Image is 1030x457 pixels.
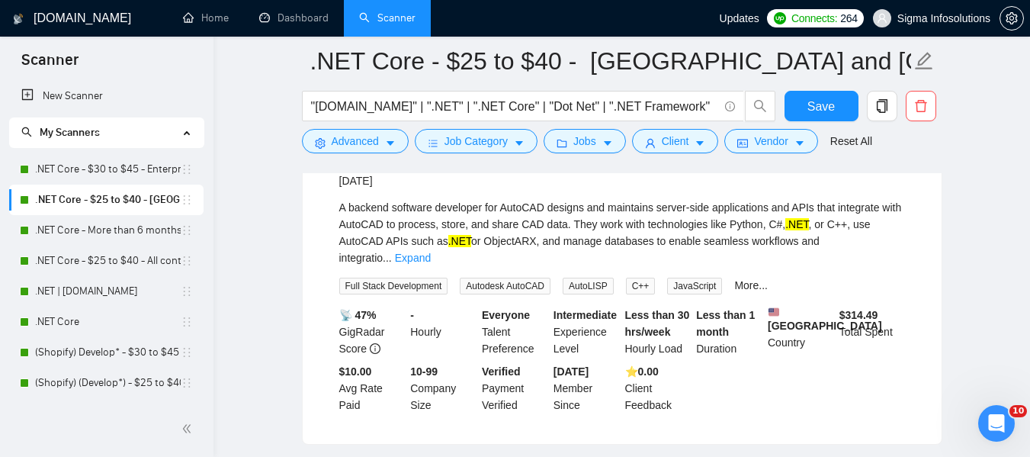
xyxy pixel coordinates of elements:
span: user [645,137,656,149]
b: Less than 1 month [696,309,755,338]
div: Hourly Load [622,307,694,357]
b: $10.00 [339,365,372,378]
button: Save [785,91,858,121]
a: .NET Core - $25 to $40 - All continents [35,246,181,276]
button: search [745,91,775,121]
b: Verified [482,365,521,378]
span: setting [315,137,326,149]
div: Hourly [407,307,479,357]
span: folder [557,137,567,149]
b: $ 314.49 [839,309,878,321]
span: caret-down [514,137,525,149]
span: info-circle [370,343,380,354]
span: Full Stack Development [339,278,448,294]
a: Reset All [830,133,872,150]
span: holder [181,255,193,267]
li: .NET Core [9,307,204,337]
span: caret-down [794,137,805,149]
span: Advanced [332,133,379,150]
a: .NET Core [35,307,181,337]
input: Scanner name... [310,42,911,80]
span: Autodesk AutoCAD [460,278,550,294]
li: (Shopify) (Develop*) - $25 to $40 - USA and Ocenia [9,368,204,398]
img: 🇺🇸 [768,307,779,317]
span: 264 [840,10,857,27]
a: .NET | [DOMAIN_NAME] [35,276,181,307]
span: edit [914,51,934,71]
a: .NET Core - $30 to $45 - Enterprise client - ROW [35,154,181,185]
li: .NET Core - $25 to $40 - USA and Oceania [9,185,204,215]
span: Client [662,133,689,150]
span: 10 [1009,405,1027,417]
div: A backend software developer for AutoCAD designs and maintains server-side applications and APIs ... [339,199,905,266]
span: bars [428,137,438,149]
div: Member Since [550,363,622,414]
button: copy [867,91,897,121]
span: delete [906,99,935,113]
img: upwork-logo.png [774,12,786,24]
span: search [746,99,775,113]
div: GigRadar Score [336,307,408,357]
li: .NET | ASP.NET [9,276,204,307]
li: New Scanner [9,81,204,111]
a: homeHome [183,11,229,24]
span: copy [868,99,897,113]
span: My Scanners [40,126,100,139]
li: .NET Core - $30 to $45 - Enterprise client - ROW [9,154,204,185]
a: setting [1000,12,1024,24]
span: holder [181,224,193,237]
a: (Shopify) Develop* - $30 to $45 Enterprise [35,337,181,368]
span: Scanner [9,49,91,81]
span: Save [807,97,835,116]
a: .NET Core - $25 to $40 - [GEOGRAPHIC_DATA] and [GEOGRAPHIC_DATA] [35,185,181,215]
span: info-circle [725,101,735,111]
span: ... [383,252,392,264]
div: Avg Rate Paid [336,363,408,414]
span: holder [181,316,193,328]
input: Search Freelance Jobs... [311,97,718,116]
button: delete [906,91,936,121]
b: Intermediate [554,309,617,321]
li: (Shopify) Develop* - $30 to $45 Enterprise [9,337,204,368]
iframe: Intercom live chat [978,405,1015,442]
span: caret-down [695,137,705,149]
span: caret-down [385,137,396,149]
span: holder [181,194,193,206]
span: holder [181,377,193,389]
a: searchScanner [359,11,416,24]
span: Updates [720,12,759,24]
b: [GEOGRAPHIC_DATA] [768,307,882,332]
div: Experience Level [550,307,622,357]
span: double-left [181,421,197,436]
span: setting [1000,12,1023,24]
span: user [877,13,887,24]
span: C++ [626,278,656,294]
span: My Scanners [21,126,100,139]
b: 10-99 [410,365,438,378]
button: userClientcaret-down [632,129,719,153]
b: Less than 30 hrs/week [625,309,690,338]
div: Total Spent [836,307,908,357]
a: (Shopify) (Develop*) - $25 to $40 - [GEOGRAPHIC_DATA] and Ocenia [35,368,181,398]
div: Country [765,307,836,357]
button: barsJob Categorycaret-down [415,129,537,153]
button: folderJobscaret-down [544,129,626,153]
span: JavaScript [667,278,722,294]
a: More... [734,279,768,291]
a: .NET Core - More than 6 months of work [35,215,181,246]
div: Client Feedback [622,363,694,414]
b: 📡 47% [339,309,377,321]
b: [DATE] [554,365,589,378]
div: Talent Preference [479,307,550,357]
a: Expand [395,252,431,264]
button: idcardVendorcaret-down [724,129,817,153]
button: setting [1000,6,1024,31]
span: AutoLISP [563,278,614,294]
button: settingAdvancedcaret-down [302,129,409,153]
div: Company Size [407,363,479,414]
span: holder [181,346,193,359]
span: Vendor [754,133,788,150]
li: (Shopify) (Develop*) [9,398,204,429]
b: ⭐️ 0.00 [625,365,659,378]
mark: .NET [785,218,808,230]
